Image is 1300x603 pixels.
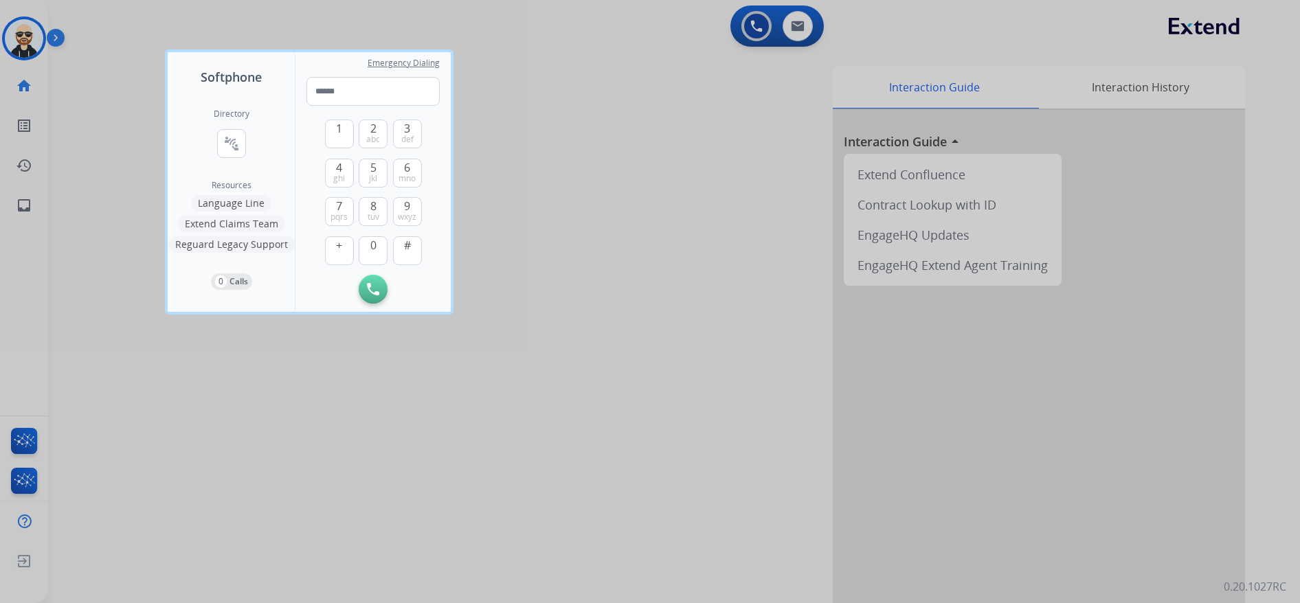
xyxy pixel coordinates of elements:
[336,120,342,137] span: 1
[359,159,388,187] button: 5jkl
[211,273,252,290] button: 0Calls
[393,159,422,187] button: 6mno
[325,197,354,226] button: 7pqrs
[336,159,342,176] span: 4
[393,120,422,148] button: 3def
[398,212,416,223] span: wxyz
[212,180,251,191] span: Resources
[404,198,410,214] span: 9
[404,237,411,253] span: #
[223,135,240,152] mat-icon: connect_without_contact
[370,159,377,176] span: 5
[215,275,227,288] p: 0
[333,173,345,184] span: ghi
[401,134,414,145] span: def
[370,120,377,137] span: 2
[404,120,410,137] span: 3
[229,275,248,288] p: Calls
[369,173,377,184] span: jkl
[393,197,422,226] button: 9wxyz
[366,134,380,145] span: abc
[370,237,377,253] span: 0
[336,237,342,253] span: +
[325,120,354,148] button: 1
[325,236,354,265] button: +
[368,212,379,223] span: tuv
[393,236,422,265] button: #
[359,236,388,265] button: 0
[359,120,388,148] button: 2abc
[214,109,249,120] h2: Directory
[191,195,271,212] button: Language Line
[168,236,295,253] button: Reguard Legacy Support
[325,159,354,187] button: 4ghi
[367,283,379,295] img: call-button
[330,212,348,223] span: pqrs
[1224,578,1286,595] p: 0.20.1027RC
[368,58,440,69] span: Emergency Dialing
[399,173,416,184] span: mno
[201,67,262,87] span: Softphone
[404,159,410,176] span: 6
[336,198,342,214] span: 7
[359,197,388,226] button: 8tuv
[178,216,285,232] button: Extend Claims Team
[370,198,377,214] span: 8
